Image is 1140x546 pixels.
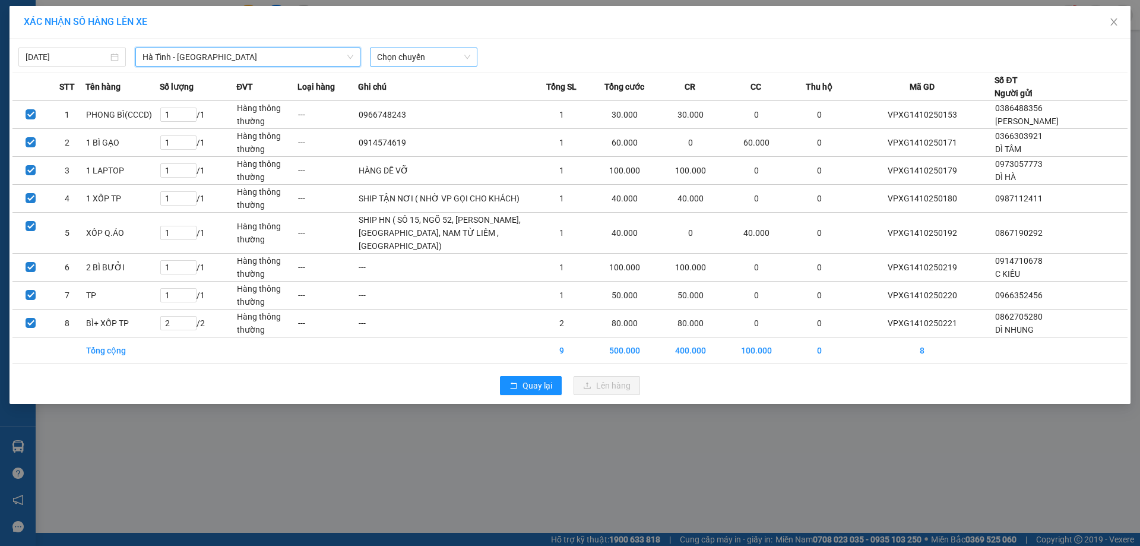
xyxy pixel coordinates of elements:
td: 100.000 [592,254,658,282]
td: 0 [723,282,789,310]
td: 0 [789,213,850,254]
td: 0 [723,185,789,213]
span: 0987112411 [995,194,1043,203]
td: 1 [531,157,592,185]
td: / 1 [160,185,236,213]
td: --- [358,282,531,310]
td: SHIP TẬN NƠI ( NHỜ VP GỌI CHO KHÁCH) [358,185,531,213]
span: DÌ NHUNG [995,325,1034,334]
td: 2 [49,129,86,157]
span: Tổng SL [546,80,577,93]
td: XỐP Q.ÁO [85,213,160,254]
span: C KIỀU [995,269,1020,279]
button: uploadLên hàng [574,376,640,395]
td: Hàng thông thường [236,282,297,310]
span: Chọn chuyến [377,48,470,66]
td: 8 [850,337,995,364]
td: --- [297,185,359,213]
td: 0 [789,185,850,213]
td: --- [297,101,359,129]
td: PHONG BÌ(CCCD) [85,101,160,129]
td: 40.000 [592,185,658,213]
span: ĐVT [236,80,253,93]
td: 0 [789,157,850,185]
span: 0867190292 [995,228,1043,238]
td: 100.000 [723,337,789,364]
td: Hàng thông thường [236,185,297,213]
span: DÌ TÂM [995,144,1021,154]
td: 9 [531,337,592,364]
td: 1 [531,282,592,310]
td: 3 [49,157,86,185]
td: 0 [658,213,724,254]
td: 0 [723,157,789,185]
span: Ghi chú [358,80,387,93]
span: Thu hộ [806,80,832,93]
span: CR [685,80,695,93]
td: TP [85,282,160,310]
span: 0914710678 [995,256,1043,266]
td: HÀNG DỄ VỠ [358,157,531,185]
td: Hàng thông thường [236,101,297,129]
td: 1 [531,185,592,213]
td: --- [297,157,359,185]
td: 60.000 [723,129,789,157]
td: 30.000 [658,101,724,129]
td: 8 [49,310,86,337]
span: 0386488356 [995,103,1043,113]
td: 0 [789,282,850,310]
span: Tổng cước [604,80,644,93]
td: 1 XỐP TP [85,185,160,213]
span: [PERSON_NAME] [995,116,1059,126]
td: / 2 [160,310,236,337]
td: Hàng thông thường [236,157,297,185]
td: 1 BÌ GẠO [85,129,160,157]
td: 1 [531,101,592,129]
td: 80.000 [658,310,724,337]
button: rollbackQuay lại [500,376,562,395]
td: --- [297,254,359,282]
td: 1 LAPTOP [85,157,160,185]
span: STT [59,80,75,93]
td: 5 [49,213,86,254]
span: Số lượng [160,80,194,93]
button: Close [1097,6,1130,39]
td: VPXG1410250192 [850,213,995,254]
td: --- [297,282,359,310]
td: 40.000 [658,185,724,213]
td: / 1 [160,213,236,254]
td: 100.000 [658,157,724,185]
td: 30.000 [592,101,658,129]
td: 2 [531,310,592,337]
span: Hà Tĩnh - Hà Nội [142,48,353,66]
td: --- [358,310,531,337]
td: BÌ+ XỐP TP [85,310,160,337]
span: rollback [509,381,518,391]
span: 0966352456 [995,291,1043,300]
td: --- [358,254,531,282]
span: Loại hàng [297,80,335,93]
td: 1 [531,213,592,254]
span: 0862705280 [995,312,1043,321]
div: Số ĐT Người gửi [995,74,1033,100]
td: 40.000 [592,213,658,254]
td: Hàng thông thường [236,213,297,254]
td: VPXG1410250179 [850,157,995,185]
td: Hàng thông thường [236,254,297,282]
td: 400.000 [658,337,724,364]
td: 6 [49,254,86,282]
td: / 1 [160,282,236,310]
td: Hàng thông thường [236,129,297,157]
td: 100.000 [592,157,658,185]
td: 2 BÌ BƯỞI [85,254,160,282]
td: 50.000 [592,282,658,310]
td: 0 [789,254,850,282]
td: Hàng thông thường [236,310,297,337]
td: --- [297,129,359,157]
td: 1 [531,254,592,282]
td: VPXG1410250221 [850,310,995,337]
td: 0 [789,310,850,337]
td: 0966748243 [358,101,531,129]
span: 0973057773 [995,159,1043,169]
span: Tên hàng [85,80,121,93]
